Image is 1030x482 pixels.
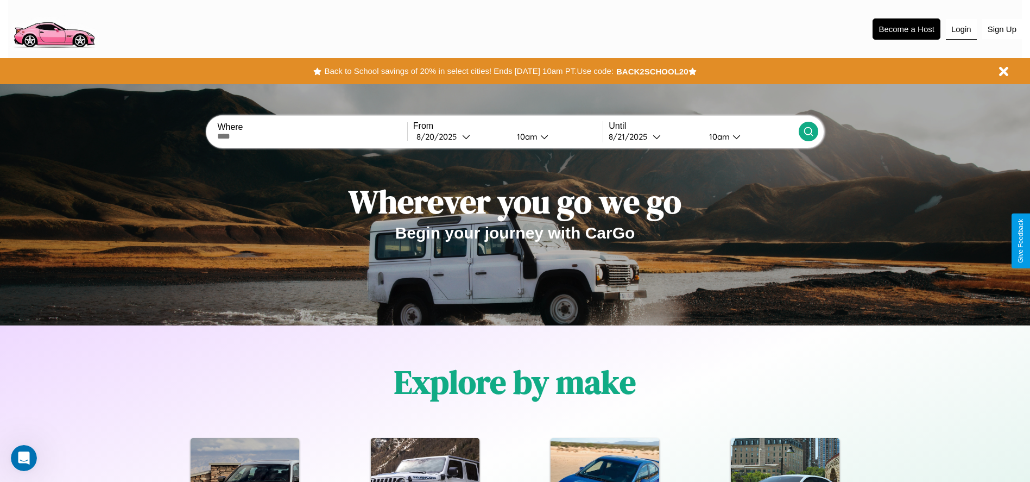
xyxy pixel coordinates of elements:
label: Where [217,122,407,132]
button: 10am [508,131,603,142]
iframe: Intercom live chat [11,445,37,471]
label: Until [609,121,798,131]
button: Login [946,19,977,40]
button: 8/20/2025 [413,131,508,142]
h1: Explore by make [394,360,636,404]
div: 8 / 21 / 2025 [609,132,653,142]
div: 8 / 20 / 2025 [416,132,462,142]
button: 10am [700,131,799,142]
div: 10am [511,132,540,142]
label: From [413,121,603,131]
button: Become a Host [873,18,940,40]
button: Sign Up [982,19,1022,39]
div: Give Feedback [1017,219,1025,263]
img: logo [8,5,99,51]
div: 10am [704,132,732,142]
button: Back to School savings of 20% in select cities! Ends [DATE] 10am PT.Use code: [321,64,616,79]
b: BACK2SCHOOL20 [616,67,688,76]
